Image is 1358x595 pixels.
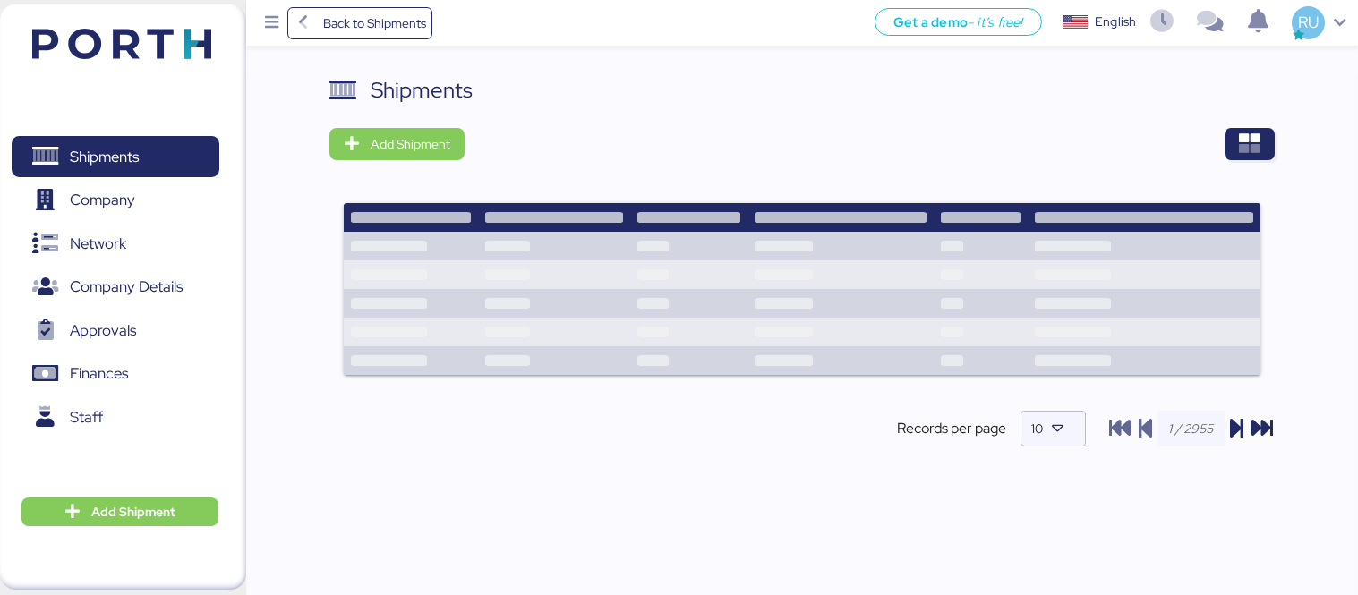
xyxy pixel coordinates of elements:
[70,404,103,430] span: Staff
[12,310,219,351] a: Approvals
[21,497,218,526] button: Add Shipment
[287,7,433,39] a: Back to Shipments
[12,136,219,177] a: Shipments
[323,13,426,34] span: Back to Shipments
[12,223,219,264] a: Network
[897,418,1006,439] span: Records per page
[1095,13,1136,31] div: English
[257,8,287,38] button: Menu
[70,231,126,257] span: Network
[70,318,136,344] span: Approvals
[12,267,219,308] a: Company Details
[91,501,175,523] span: Add Shipment
[371,74,473,106] div: Shipments
[70,144,139,170] span: Shipments
[1157,411,1225,446] input: 1 / 2955
[1298,11,1319,34] span: RU
[371,133,450,155] span: Add Shipment
[12,180,219,221] a: Company
[70,187,135,213] span: Company
[12,396,219,438] a: Staff
[70,274,183,300] span: Company Details
[1031,421,1043,437] span: 10
[12,353,219,395] a: Finances
[329,128,465,160] button: Add Shipment
[70,361,128,387] span: Finances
